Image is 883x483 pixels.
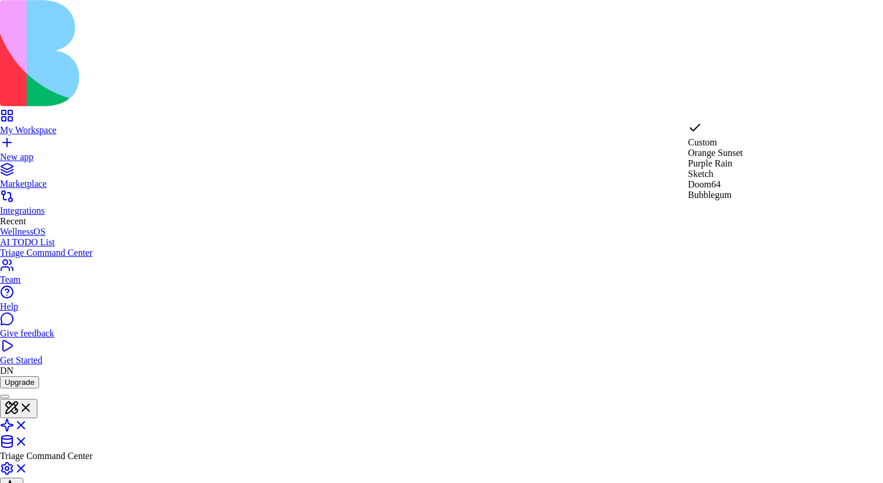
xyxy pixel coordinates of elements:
[14,51,161,72] h1: Triage Board
[688,137,717,147] span: Custom
[14,75,161,89] p: Mission Control Center
[688,179,721,189] span: Doom64
[688,169,714,179] span: Sketch
[688,158,732,168] span: Purple Rain
[688,190,732,200] span: Bubblegum
[688,148,743,158] span: Orange Sunset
